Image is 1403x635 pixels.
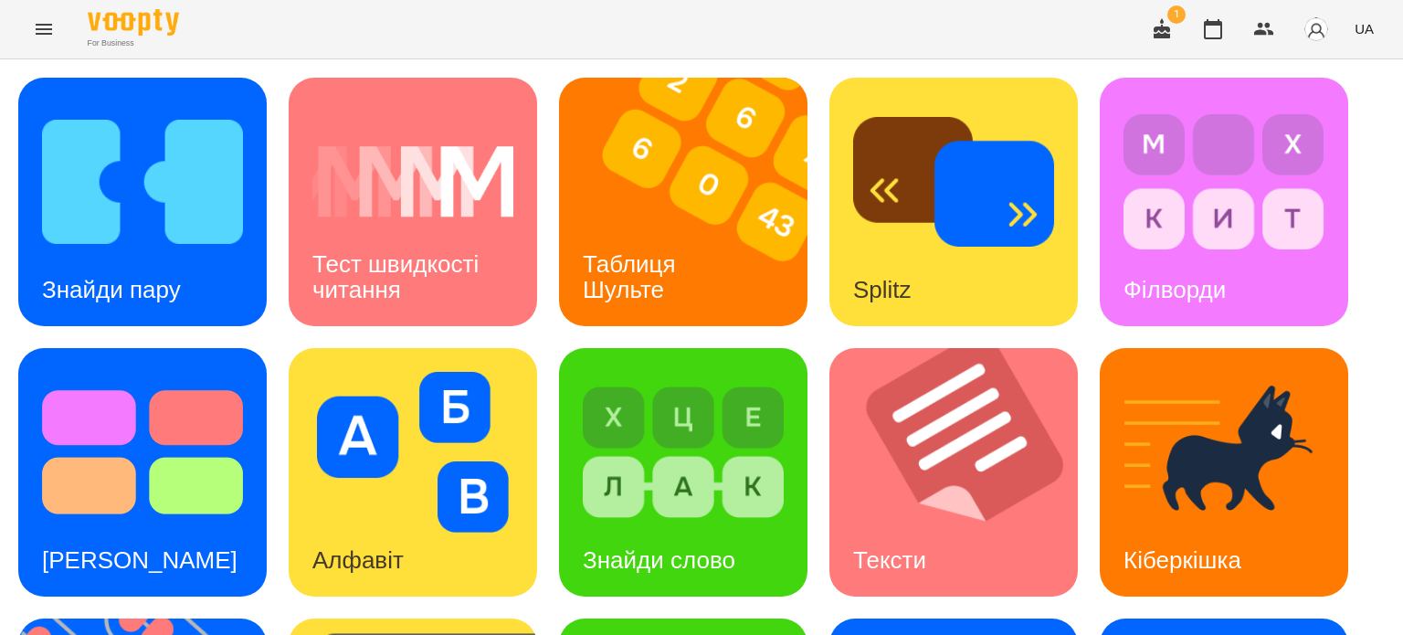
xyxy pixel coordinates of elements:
[312,250,485,302] h3: Тест швидкості читання
[18,348,267,597] a: Тест Струпа[PERSON_NAME]
[1123,372,1324,533] img: Кіберкішка
[42,546,237,574] h3: [PERSON_NAME]
[559,348,807,597] a: Знайди словоЗнайди слово
[312,372,513,533] img: Алфавіт
[1167,5,1186,24] span: 1
[559,78,807,326] a: Таблиця ШультеТаблиця Шульте
[559,78,830,326] img: Таблиця Шульте
[42,101,243,262] img: Знайди пару
[829,348,1078,597] a: ТекстиТексти
[583,250,682,302] h3: Таблиця Шульте
[829,78,1078,326] a: SplitzSplitz
[1123,546,1241,574] h3: Кіберкішка
[289,348,537,597] a: АлфавітАлфавіт
[1355,19,1374,38] span: UA
[583,546,735,574] h3: Знайди слово
[88,9,179,36] img: Voopty Logo
[88,37,179,49] span: For Business
[312,101,513,262] img: Тест швидкості читання
[312,546,404,574] h3: Алфавіт
[853,546,926,574] h3: Тексти
[1100,348,1348,597] a: КіберкішкаКіберкішка
[1123,101,1324,262] img: Філворди
[289,78,537,326] a: Тест швидкості читанняТест швидкості читання
[583,372,784,533] img: Знайди слово
[853,276,912,303] h3: Splitz
[1123,276,1226,303] h3: Філворди
[22,7,66,51] button: Menu
[42,372,243,533] img: Тест Струпа
[18,78,267,326] a: Знайди паруЗнайди пару
[829,348,1101,597] img: Тексти
[1100,78,1348,326] a: ФілвордиФілворди
[1347,12,1381,46] button: UA
[1303,16,1329,42] img: avatar_s.png
[853,101,1054,262] img: Splitz
[42,276,181,303] h3: Знайди пару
